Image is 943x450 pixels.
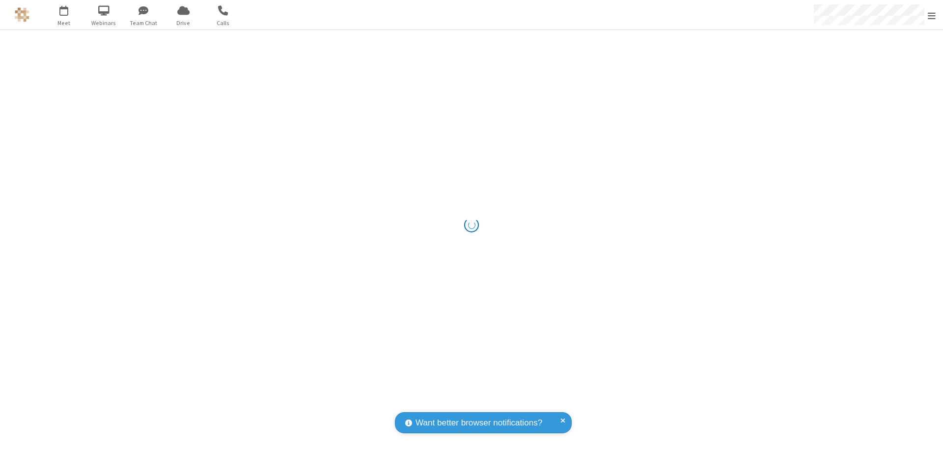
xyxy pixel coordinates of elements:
[165,19,202,28] span: Drive
[125,19,162,28] span: Team Chat
[46,19,83,28] span: Meet
[205,19,242,28] span: Calls
[85,19,122,28] span: Webinars
[416,417,542,429] span: Want better browser notifications?
[15,7,29,22] img: QA Selenium DO NOT DELETE OR CHANGE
